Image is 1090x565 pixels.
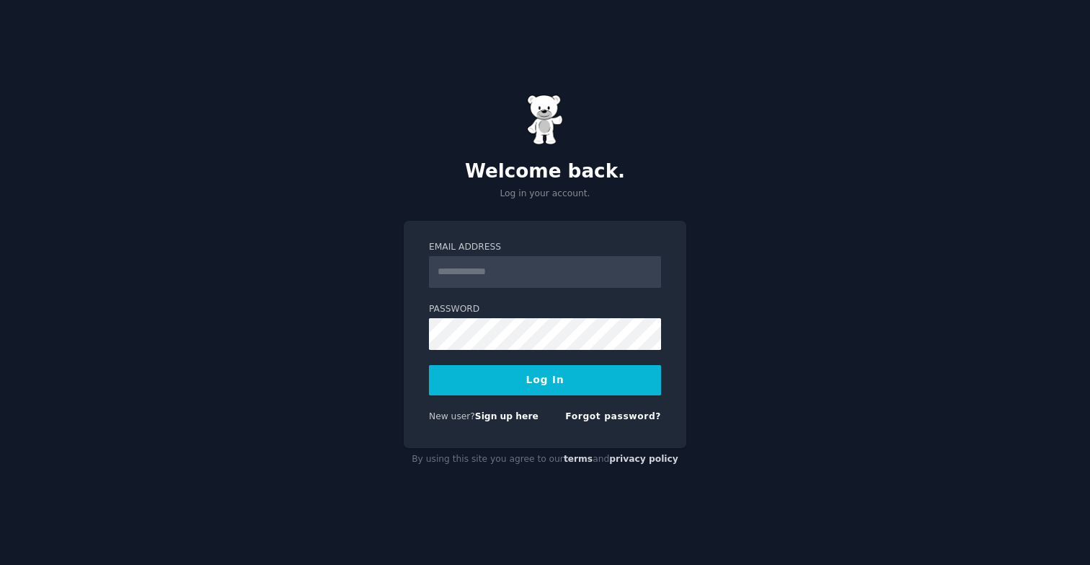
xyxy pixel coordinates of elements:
img: Gummy Bear [527,95,563,145]
span: New user? [429,411,475,421]
a: terms [564,454,593,464]
button: Log In [429,365,661,395]
div: By using this site you agree to our and [404,448,686,471]
label: Password [429,303,661,316]
a: Forgot password? [565,411,661,421]
p: Log in your account. [404,188,686,201]
label: Email Address [429,241,661,254]
a: privacy policy [609,454,678,464]
h2: Welcome back. [404,160,686,183]
a: Sign up here [475,411,539,421]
